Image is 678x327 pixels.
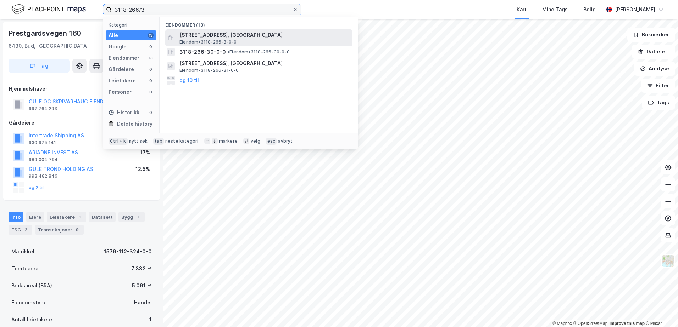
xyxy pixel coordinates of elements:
[153,138,164,145] div: tab
[9,119,154,127] div: Gårdeiere
[35,225,84,235] div: Transaksjoner
[135,165,150,173] div: 12.5%
[517,5,527,14] div: Kart
[278,138,293,144] div: avbryt
[109,108,139,117] div: Historikk
[47,212,86,222] div: Leietakere
[26,212,44,222] div: Eiere
[227,49,290,55] span: Eiendom • 3118-266-30-0-0
[22,226,29,233] div: 2
[140,148,150,157] div: 17%
[11,281,52,290] div: Bruksareal (BRA)
[148,78,154,84] div: 0
[11,264,40,273] div: Tomteareal
[109,138,128,145] div: Ctrl + k
[219,138,238,144] div: markere
[109,42,127,51] div: Google
[627,28,675,42] button: Bokmerker
[148,55,154,61] div: 13
[9,225,32,235] div: ESG
[615,5,655,14] div: [PERSON_NAME]
[632,45,675,59] button: Datasett
[9,212,23,222] div: Info
[104,247,152,256] div: 1579-112-324-0-0
[227,49,229,54] span: •
[542,5,568,14] div: Mine Tags
[89,212,116,222] div: Datasett
[117,120,152,128] div: Delete history
[573,321,608,326] a: OpenStreetMap
[179,59,350,68] span: [STREET_ADDRESS], [GEOGRAPHIC_DATA]
[661,254,675,268] img: Z
[149,315,152,324] div: 1
[148,110,154,115] div: 0
[148,44,154,50] div: 0
[148,67,154,72] div: 0
[165,138,199,144] div: neste kategori
[118,212,145,222] div: Bygg
[9,28,83,39] div: Prestgardsvegen 160
[74,226,81,233] div: 9
[179,76,199,85] button: og 10 til
[148,33,154,38] div: 13
[160,17,358,29] div: Eiendommer (13)
[109,88,132,96] div: Personer
[610,321,645,326] a: Improve this map
[29,173,57,179] div: 993 482 846
[11,298,47,307] div: Eiendomstype
[109,54,139,62] div: Eiendommer
[179,39,237,45] span: Eiendom • 3118-266-3-0-0
[135,213,142,220] div: 1
[109,31,118,40] div: Alle
[9,59,70,73] button: Tag
[179,48,226,56] span: 3118-266-30-0-0
[266,138,277,145] div: esc
[641,79,675,93] button: Filter
[251,138,260,144] div: velg
[552,321,572,326] a: Mapbox
[642,96,675,110] button: Tags
[9,85,154,93] div: Hjemmelshaver
[29,157,58,162] div: 989 004 794
[129,138,148,144] div: nytt søk
[131,264,152,273] div: 7 332 ㎡
[179,68,239,73] span: Eiendom • 3118-266-31-0-0
[112,4,293,15] input: Søk på adresse, matrikkel, gårdeiere, leietakere eller personer
[109,22,156,28] div: Kategori
[29,106,57,111] div: 997 764 293
[76,213,83,220] div: 1
[148,89,154,95] div: 0
[643,293,678,327] iframe: Chat Widget
[29,140,56,145] div: 930 975 141
[643,293,678,327] div: Kontrollprogram for chat
[179,31,350,39] span: [STREET_ADDRESS], [GEOGRAPHIC_DATA]
[583,5,596,14] div: Bolig
[109,65,134,74] div: Gårdeiere
[109,76,136,85] div: Leietakere
[132,281,152,290] div: 5 091 ㎡
[11,247,34,256] div: Matrikkel
[11,315,52,324] div: Antall leietakere
[634,62,675,76] button: Analyse
[9,42,89,50] div: 6430, Bud, [GEOGRAPHIC_DATA]
[11,3,86,16] img: logo.f888ab2527a4732fd821a326f86c7f29.svg
[134,298,152,307] div: Handel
